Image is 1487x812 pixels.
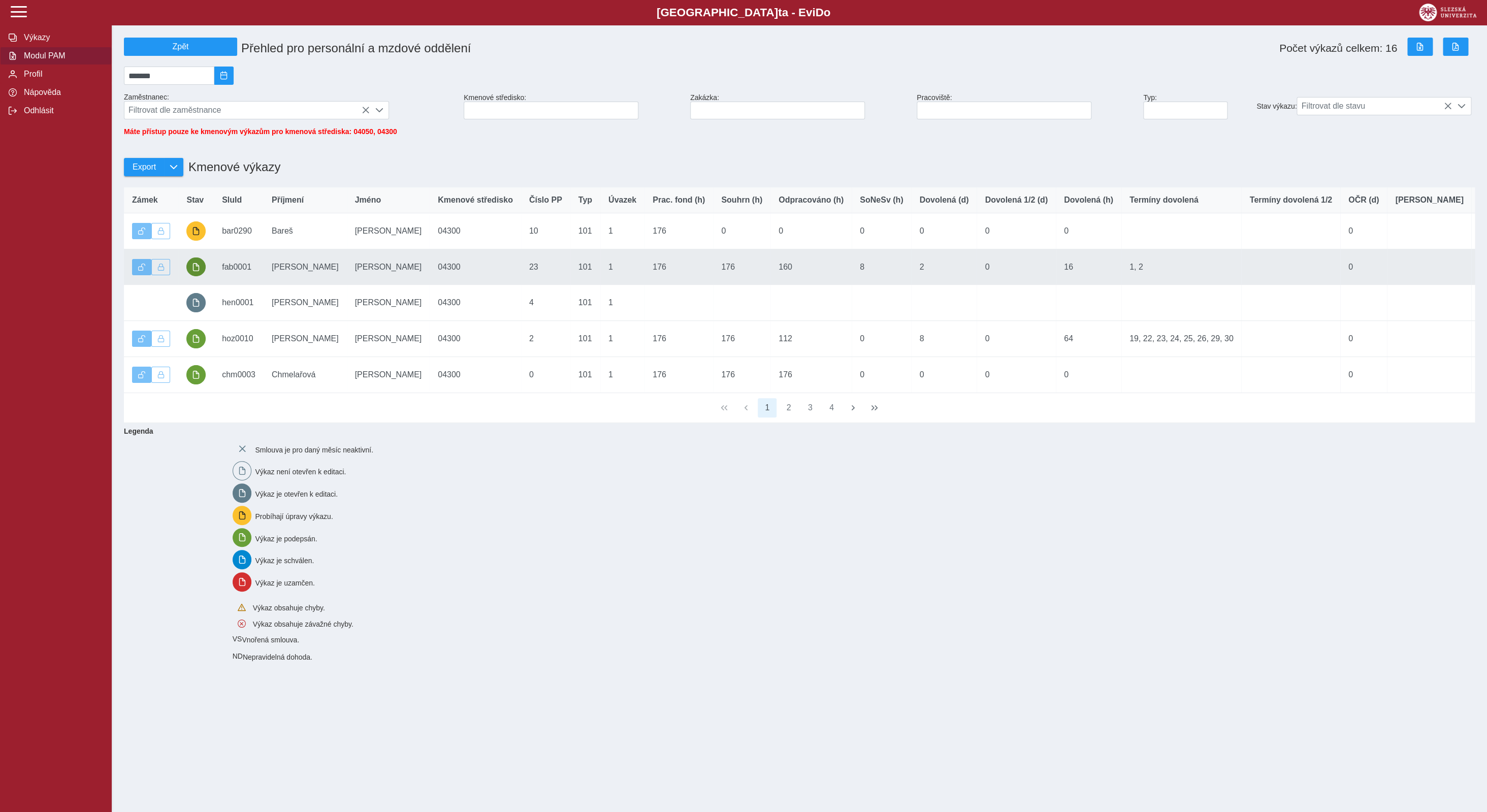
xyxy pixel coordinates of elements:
[1348,196,1379,205] span: OČR (d)
[132,367,151,383] button: Výkaz je odemčen.
[985,196,1048,205] span: Dovolená 1/2 (d)
[1064,196,1113,205] span: Dovolená (h)
[255,468,346,476] span: Výkaz není otevřen k editaci.
[800,398,820,417] button: 3
[713,213,770,249] td: 0
[214,356,264,393] td: chm0003
[186,196,204,205] span: Stav
[214,67,234,85] button: 2025/09
[911,356,977,393] td: 0
[133,163,156,172] span: Export
[128,42,233,51] span: Zpět
[1395,196,1463,205] span: [PERSON_NAME]
[347,321,430,357] td: [PERSON_NAME]
[264,249,347,285] td: [PERSON_NAME]
[242,636,299,644] span: Vnořená smlouva.
[1249,196,1332,205] span: Termíny dovolená 1/2
[186,365,206,384] button: podepsáno
[124,158,164,176] button: Export
[770,356,852,393] td: 176
[521,213,570,249] td: 10
[600,213,644,249] td: 1
[151,367,171,383] button: Uzamknout lze pouze výkaz, který je podepsán a schválen.
[1121,249,1242,285] td: 1, 2
[570,213,600,249] td: 101
[778,6,782,19] span: t
[852,249,911,285] td: 8
[186,329,206,348] button: podepsáno
[1056,249,1121,285] td: 16
[124,127,397,136] span: Máte přístup pouze ke kmenovým výkazům pro kmenová střediska: 04050, 04300
[1129,196,1199,205] span: Termíny dovolená
[852,213,911,249] td: 0
[430,213,521,249] td: 04300
[430,249,521,285] td: 04300
[237,37,917,59] h1: Přehled pro personální a mzdové oddělení
[151,259,171,275] button: Uzamknout lze pouze výkaz, který je podepsán a schválen.
[30,6,1457,19] b: [GEOGRAPHIC_DATA] a - Evi
[1056,356,1121,393] td: 0
[233,635,242,643] span: Smlouva vnořená do kmene
[151,223,171,239] button: Uzamknout lze pouze výkaz, který je podepsán a schválen.
[120,423,1471,439] b: Legenda
[570,321,600,357] td: 101
[132,196,158,205] span: Zámek
[758,398,777,417] button: 1
[21,33,103,42] span: Výkazy
[852,321,911,357] td: 0
[347,356,430,393] td: [PERSON_NAME]
[600,285,644,321] td: 1
[1340,356,1387,393] td: 0
[264,321,347,357] td: [PERSON_NAME]
[919,196,968,205] span: Dovolená (d)
[521,249,570,285] td: 23
[570,285,600,321] td: 101
[1340,321,1387,357] td: 0
[1340,249,1387,285] td: 0
[779,398,798,417] button: 2
[913,89,1139,123] div: Pracoviště:
[600,356,644,393] td: 1
[852,356,911,393] td: 0
[186,221,206,241] button: probíhají úpravy
[272,196,304,205] span: Příjmení
[264,213,347,249] td: Bareš
[347,213,430,249] td: [PERSON_NAME]
[1121,321,1242,357] td: 19, 22, 23, 24, 25, 26, 29, 30
[253,603,325,611] span: Výkaz obsahuje chyby.
[255,534,317,542] span: Výkaz je podepsán.
[21,70,103,79] span: Profil
[570,249,600,285] td: 101
[911,213,977,249] td: 0
[347,249,430,285] td: [PERSON_NAME]
[977,249,1056,285] td: 0
[721,196,762,205] span: Souhrn (h)
[264,356,347,393] td: Chmelařová
[255,557,314,565] span: Výkaz je schválen.
[243,653,312,661] span: Nepravidelná dohoda.
[430,321,521,357] td: 04300
[644,213,713,249] td: 176
[132,259,151,275] button: Výkaz je odemčen.
[21,51,103,60] span: Modul PAM
[1419,4,1476,21] img: logo_web_su.png
[529,196,562,205] span: Číslo PP
[911,321,977,357] td: 8
[21,106,103,115] span: Odhlásit
[644,356,713,393] td: 176
[255,490,338,498] span: Výkaz je otevřen k editaci.
[521,285,570,321] td: 4
[255,445,373,453] span: Smlouva je pro daný měsíc neaktivní.
[132,331,151,347] button: Výkaz je odemčen.
[977,321,1056,357] td: 0
[653,196,705,205] span: Prac. fond (h)
[124,102,370,119] span: Filtrovat dle zaměstnance
[1252,93,1479,119] div: Stav výkazu:
[1340,213,1387,249] td: 0
[770,249,852,285] td: 160
[977,356,1056,393] td: 0
[1443,38,1468,56] button: Export do PDF
[815,6,823,19] span: D
[578,196,592,205] span: Typ
[686,89,913,123] div: Zakázka:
